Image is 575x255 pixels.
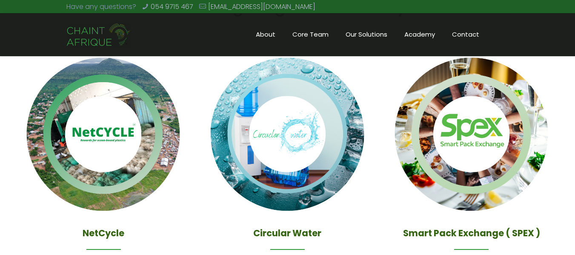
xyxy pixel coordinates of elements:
[337,13,396,56] a: Our Solutions
[443,28,488,41] span: Contact
[284,13,337,56] a: Core Team
[17,227,190,240] h4: NetCycle
[396,28,443,41] span: Academy
[337,28,396,41] span: Our Solutions
[208,2,315,11] a: [EMAIL_ADDRESS][DOMAIN_NAME]
[247,28,284,41] span: About
[247,13,284,56] a: About
[385,227,558,240] h4: Smart Pack Exchange ( SPEX )
[284,28,337,41] span: Core Team
[66,22,131,48] img: Chaint_Afrique-20
[201,48,374,221] img: circular-water-circular-1
[151,2,193,11] a: 054 9715 467
[201,227,374,240] h4: Circular Water
[396,13,443,56] a: Academy
[66,13,131,56] a: Chaint Afrique
[17,48,190,221] img: netcycle-circular
[385,48,558,221] img: spex-circular-1
[443,13,488,56] a: Contact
